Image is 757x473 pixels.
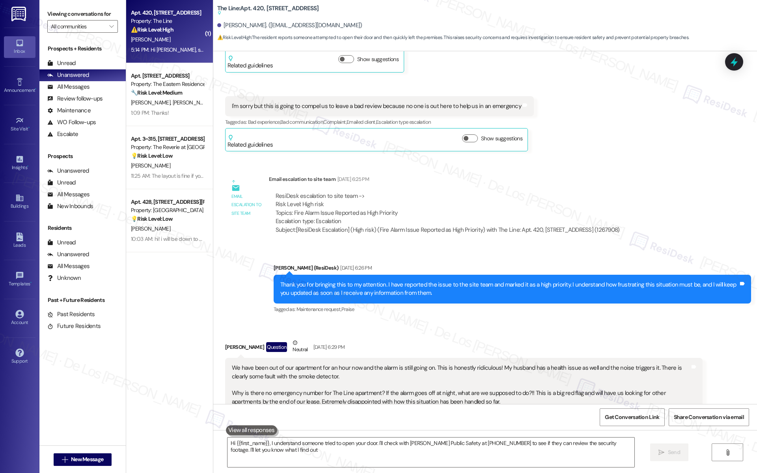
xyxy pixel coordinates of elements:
[357,55,399,63] label: Show suggestions
[39,296,126,304] div: Past + Future Residents
[131,162,170,169] span: [PERSON_NAME]
[131,26,173,33] strong: ⚠️ Risk Level: High
[338,264,372,272] div: [DATE] 6:26 PM
[47,59,76,67] div: Unread
[131,235,478,242] div: 10:03 AM: hi! i will be down to pickup my hang tag for the parking sometime [DATE]! i have class ...
[39,152,126,160] div: Prospects
[131,143,204,151] div: Property: The Reverie at [GEOGRAPHIC_DATA][PERSON_NAME]
[35,86,36,92] span: •
[280,119,323,125] span: Bad communication ,
[47,179,76,187] div: Unread
[248,119,280,125] span: Bad experience ,
[336,175,369,183] div: [DATE] 6:25 PM
[11,7,28,21] img: ResiDesk Logo
[232,102,521,110] div: I'm sorry but this is going to compel us to leave a bad review because no one is out here to help...
[131,172,303,179] div: 11:25 AM: The layout is fine if you know the color scheme you can send also!!
[227,134,273,149] div: Related guidelines
[4,153,35,174] a: Insights •
[131,80,204,88] div: Property: The Eastern Residences at [GEOGRAPHIC_DATA]
[51,20,105,33] input: All communities
[4,36,35,58] a: Inbox
[274,304,751,315] div: Tagged as:
[131,99,173,106] span: [PERSON_NAME]
[276,192,620,226] div: ResiDesk escalation to site team -> Risk Level: High risk Topics: Fire Alarm Issue Reported as Hi...
[231,192,262,218] div: Email escalation to site team
[323,119,347,125] span: Complaint ,
[296,306,341,313] span: Maintenance request ,
[131,135,204,143] div: Apt. 3~315, [STREET_ADDRESS]
[4,191,35,212] a: Buildings
[131,109,169,116] div: 1:09 PM: Thanks!
[131,206,204,214] div: Property: [GEOGRAPHIC_DATA]
[47,250,89,259] div: Unanswered
[47,118,96,127] div: WO Follow-ups
[274,264,751,275] div: [PERSON_NAME] (ResiDesk)
[217,34,689,42] span: : The resident reports someone attempted to open their door and then quickly left the premises. T...
[131,152,173,159] strong: 💡 Risk Level: Low
[225,339,703,358] div: [PERSON_NAME]
[674,413,744,421] span: Share Conversation via email
[71,455,103,464] span: New Message
[47,95,103,103] div: Review follow-ups
[232,364,690,406] div: We have been out of our apartment for an hour now and the alarm is still going on. This is honest...
[30,280,32,285] span: •
[291,339,309,355] div: Neutral
[47,106,91,115] div: Maintenance
[341,306,354,313] span: Praise
[28,125,30,130] span: •
[225,116,534,128] div: Tagged as:
[605,413,659,421] span: Get Conversation Link
[131,36,170,43] span: [PERSON_NAME]
[131,198,204,206] div: Apt. 428, [STREET_ADDRESS][PERSON_NAME]
[47,190,89,199] div: All Messages
[47,310,95,318] div: Past Residents
[266,342,287,352] div: Question
[27,164,28,169] span: •
[47,71,89,79] div: Unanswered
[217,34,251,41] strong: ⚠️ Risk Level: High
[39,224,126,232] div: Residents
[131,225,170,232] span: [PERSON_NAME]
[47,167,89,175] div: Unanswered
[4,269,35,290] a: Templates •
[131,72,204,80] div: Apt. [STREET_ADDRESS]
[131,215,173,222] strong: 💡 Risk Level: Low
[668,448,680,456] span: Send
[4,307,35,329] a: Account
[131,17,204,25] div: Property: The Line
[62,456,68,463] i: 
[47,202,93,210] div: New Inbounds
[109,23,114,30] i: 
[4,114,35,135] a: Site Visit •
[669,408,749,426] button: Share Conversation via email
[4,230,35,251] a: Leads
[227,55,273,70] div: Related guidelines
[131,9,204,17] div: Apt. 420, [STREET_ADDRESS]
[47,83,89,91] div: All Messages
[280,281,738,298] div: Thank you for bringing this to my attention. I have reported the issue to the site team and marke...
[47,8,118,20] label: Viewing conversations for
[347,119,376,125] span: Emailed client ,
[172,99,212,106] span: [PERSON_NAME]
[47,262,89,270] div: All Messages
[47,274,81,282] div: Unknown
[311,343,345,351] div: [DATE] 6:29 PM
[47,238,76,247] div: Unread
[376,119,431,125] span: Escalation type escalation
[269,175,626,186] div: Email escalation to site team
[650,443,688,461] button: Send
[4,346,35,367] a: Support
[227,438,634,467] textarea: Hi {{first_name}}, I understand someone tried to open your door. I'll check with [PERSON_NAME] Pu...
[217,4,319,17] b: The Line: Apt. 420, [STREET_ADDRESS]
[39,45,126,53] div: Prospects + Residents
[47,130,78,138] div: Escalate
[725,449,731,456] i: 
[47,322,101,330] div: Future Residents
[600,408,664,426] button: Get Conversation Link
[481,134,522,143] label: Show suggestions
[276,226,620,234] div: Subject: [ResiDesk Escalation] (High risk) (Fire Alarm Issue Reported as High Priority) with The ...
[217,21,362,30] div: [PERSON_NAME]. ([EMAIL_ADDRESS][DOMAIN_NAME])
[658,449,664,456] i: 
[54,453,112,466] button: New Message
[131,89,182,96] strong: 🔧 Risk Level: Medium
